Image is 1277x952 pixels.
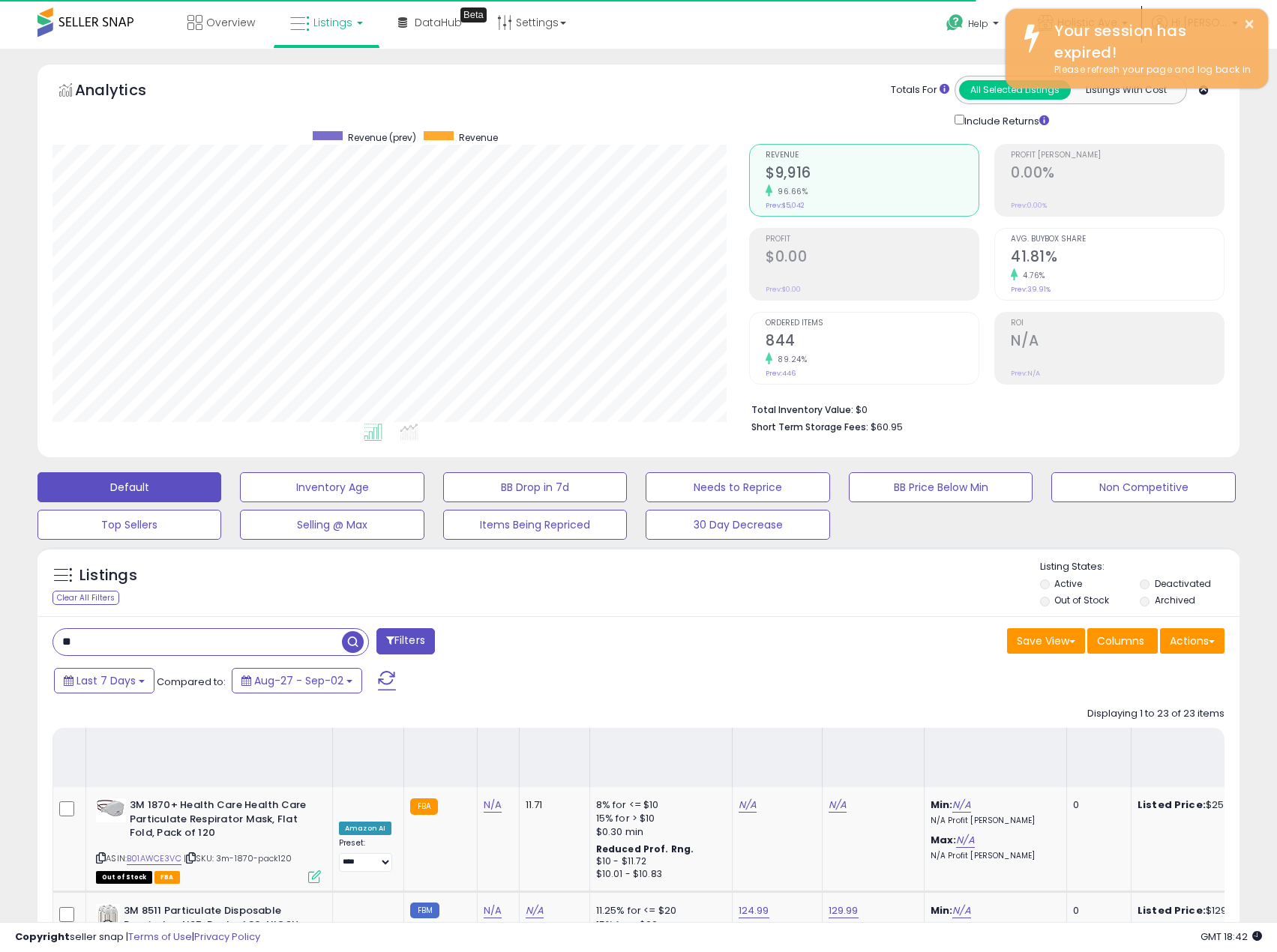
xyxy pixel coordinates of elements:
[240,510,424,540] button: Selling @ Max
[232,668,362,693] button: Aug-27 - Sep-02
[596,812,721,825] div: 15% for > $10
[52,591,119,605] div: Clear All Filters
[931,851,1055,861] p: N/A Profit [PERSON_NAME]
[254,673,343,688] span: Aug-27 - Sep-02
[766,332,979,352] h2: 844
[646,510,829,540] button: 30 Day Decrease
[96,798,126,822] img: 41Mioy+4BgL._SL40_.jpg
[339,838,392,872] div: Preset:
[849,472,1033,502] button: BB Price Below Min
[154,871,180,884] span: FBA
[952,798,970,813] a: N/A
[1073,798,1120,812] div: 0
[1160,628,1225,654] button: Actions
[968,17,988,30] span: Help
[410,903,439,918] small: FBM
[96,871,152,884] span: All listings that are currently out of stock and unavailable for purchase on Amazon
[1011,369,1040,378] small: Prev: N/A
[739,903,769,918] a: 124.99
[766,201,805,210] small: Prev: $5,042
[943,112,1067,129] div: Include Returns
[376,628,435,654] button: Filters
[348,131,416,144] span: Revenue (prev)
[157,675,226,689] span: Compared to:
[751,403,853,416] b: Total Inventory Value:
[54,668,154,693] button: Last 7 Days
[1007,628,1085,654] button: Save View
[751,421,868,433] b: Short Term Storage Fees:
[1011,248,1224,268] h2: 41.81%
[931,798,953,812] b: Min:
[931,903,953,918] b: Min:
[1018,270,1045,281] small: 4.76%
[484,798,502,813] a: N/A
[931,816,1055,826] p: N/A Profit [PERSON_NAME]
[127,852,181,865] a: B01AWCE3VC
[766,151,979,160] span: Revenue
[15,930,260,945] div: seller snap | |
[1043,20,1257,63] div: Your session has expired!
[931,833,957,847] b: Max:
[766,285,801,294] small: Prev: $0.00
[37,510,221,540] button: Top Sellers
[891,83,949,97] div: Totals For
[829,903,859,918] a: 129.99
[1054,594,1109,606] label: Out of Stock
[1011,201,1047,210] small: Prev: 0.00%
[1138,798,1206,812] b: Listed Price:
[1011,319,1224,328] span: ROI
[460,7,487,22] div: Tooltip anchor
[766,164,979,184] h2: $9,916
[739,798,757,813] a: N/A
[959,80,1071,100] button: All Selected Listings
[1087,707,1225,721] div: Displaying 1 to 23 of 23 items
[766,319,979,328] span: Ordered Items
[1155,594,1195,606] label: Archived
[1138,798,1262,812] div: $25.99
[751,400,1213,418] li: $0
[526,903,544,918] a: N/A
[829,798,847,813] a: N/A
[37,472,221,502] button: Default
[1073,904,1120,918] div: 0
[596,825,721,839] div: $0.30 min
[1243,15,1255,34] button: ×
[184,852,292,864] span: | SKU: 3m-1870-pack120
[596,868,721,881] div: $10.01 - $10.83
[1040,560,1240,574] p: Listing States:
[415,15,462,30] span: DataHub
[766,248,979,268] h2: $0.00
[772,354,807,365] small: 89.24%
[871,420,903,434] span: $60.95
[313,15,352,30] span: Listings
[96,904,120,934] img: 41NbsgIZqdL._SL40_.jpg
[766,369,796,378] small: Prev: 446
[526,798,578,812] div: 11.71
[1138,903,1206,918] b: Listed Price:
[206,15,255,30] span: Overview
[1011,235,1224,244] span: Avg. Buybox Share
[130,798,312,844] b: 3M 1870+ Health Care Health Care Particulate Respirator Mask, Flat Fold, Pack of 120
[1011,332,1224,352] h2: N/A
[1043,63,1257,77] div: Please refresh your page and log back in
[76,673,136,688] span: Last 7 Days
[1097,633,1144,648] span: Columns
[956,833,974,848] a: N/A
[15,930,70,944] strong: Copyright
[1011,285,1051,294] small: Prev: 39.91%
[459,131,498,144] span: Revenue
[75,79,175,104] h5: Analytics
[1070,80,1182,100] button: Listings With Cost
[443,510,627,540] button: Items Being Repriced
[1087,628,1158,654] button: Columns
[484,903,502,918] a: N/A
[596,904,721,918] div: 11.25% for <= $20
[96,798,321,882] div: ASIN:
[766,235,979,244] span: Profit
[1054,577,1082,590] label: Active
[1051,472,1235,502] button: Non Competitive
[772,186,808,197] small: 96.66%
[1155,577,1211,590] label: Deactivated
[934,2,1014,49] a: Help
[79,565,137,586] h5: Listings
